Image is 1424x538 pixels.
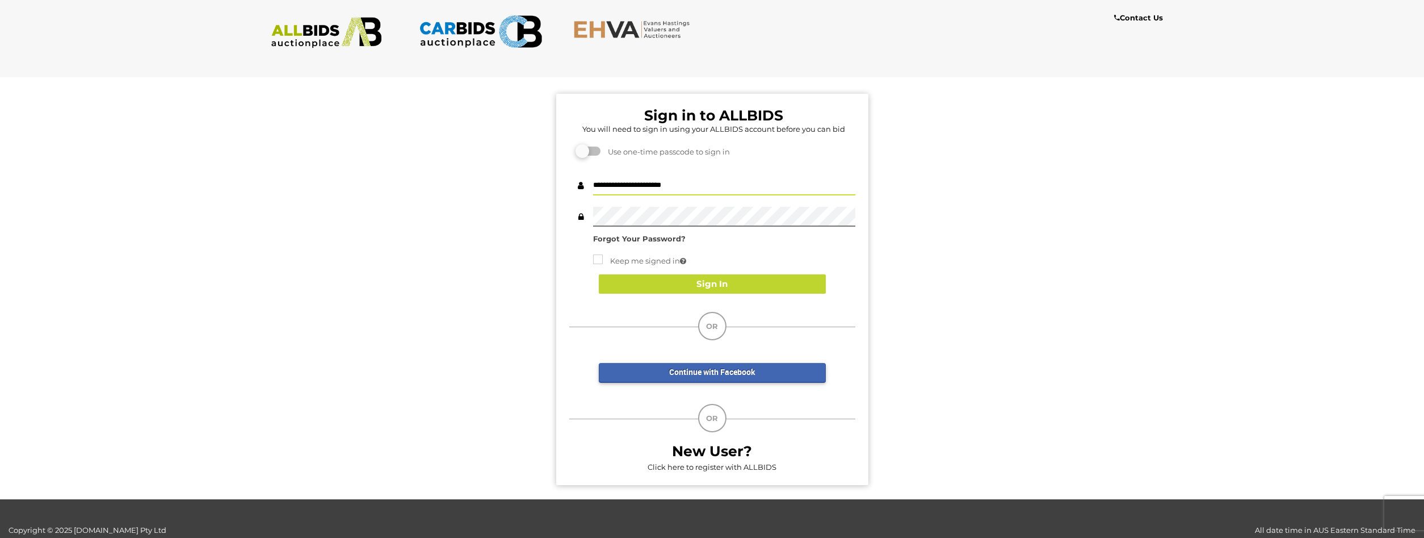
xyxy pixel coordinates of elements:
[593,255,686,268] label: Keep me signed in
[419,11,542,52] img: CARBIDS.com.au
[572,125,855,133] h5: You will need to sign in using your ALLBIDS account before you can bid
[265,17,388,48] img: ALLBIDS.com.au
[599,274,826,294] button: Sign In
[698,312,726,340] div: OR
[698,404,726,432] div: OR
[573,20,696,39] img: EHVA.com.au
[1114,11,1166,24] a: Contact Us
[644,107,783,124] b: Sign in to ALLBIDS
[602,147,730,156] span: Use one-time passcode to sign in
[1114,13,1163,22] b: Contact Us
[672,443,752,460] b: New User?
[599,363,826,383] a: Continue with Facebook
[593,234,686,243] a: Forgot Your Password?
[648,462,776,472] a: Click here to register with ALLBIDS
